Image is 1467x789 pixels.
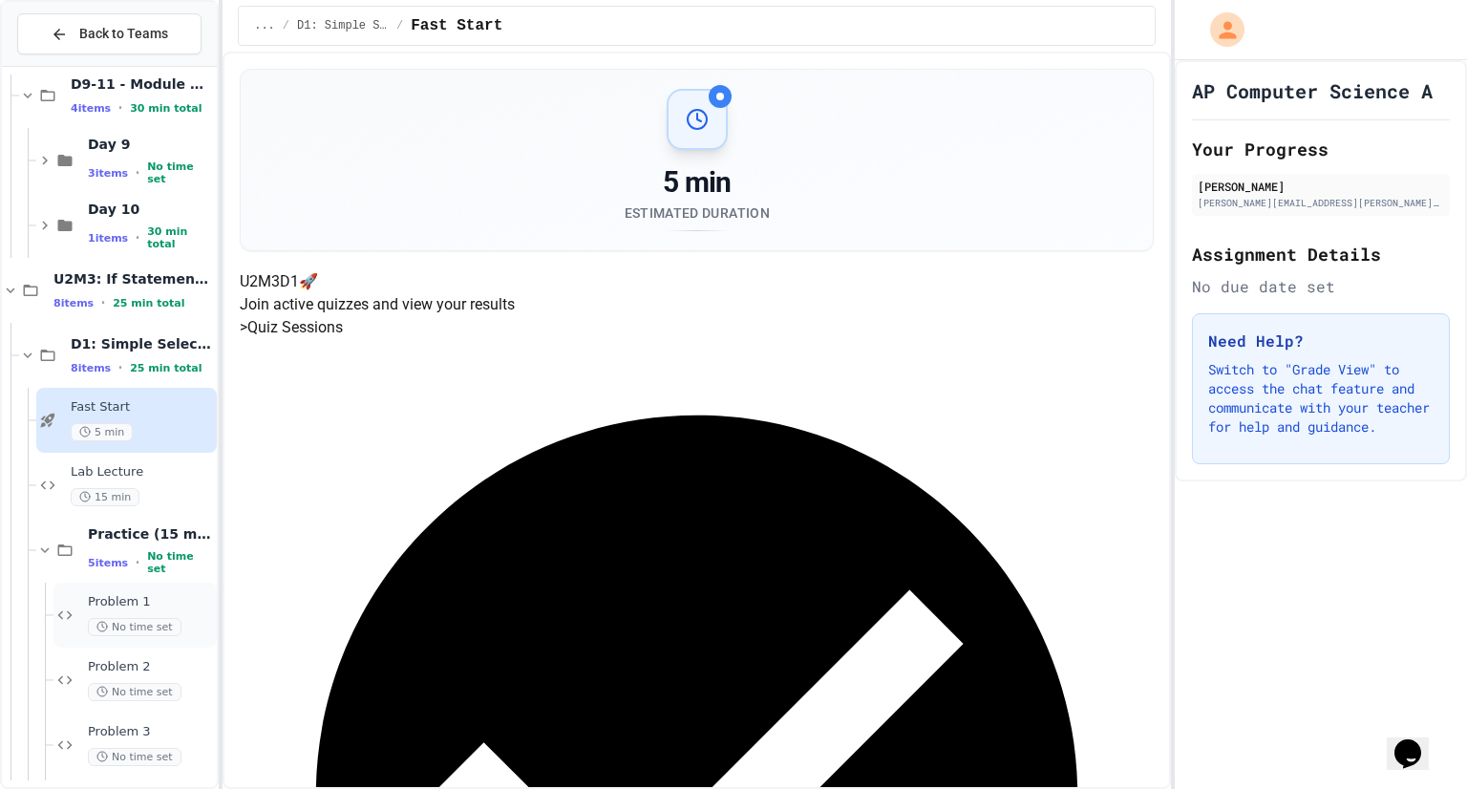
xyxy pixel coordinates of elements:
span: 15 min [71,488,139,506]
span: 3 items [88,167,128,180]
span: • [101,295,105,310]
span: 25 min total [130,362,202,374]
button: Back to Teams [17,13,202,54]
span: U2M3: If Statements & Control Flow [53,270,213,288]
span: 4 items [71,102,111,115]
h5: > Quiz Sessions [240,316,1154,339]
span: / [396,18,403,33]
span: • [118,360,122,375]
span: Practice (15 mins) [88,525,213,543]
div: Estimated Duration [625,203,770,223]
span: Lab Lecture [71,464,213,480]
span: 30 min total [147,225,213,250]
span: • [136,230,139,245]
div: [PERSON_NAME] [1198,178,1444,195]
h2: Assignment Details [1192,241,1450,267]
span: 5 items [88,557,128,569]
div: 5 min [625,165,770,200]
span: 8 items [53,297,94,309]
span: Fast Start [71,399,213,416]
span: Problem 1 [88,594,213,610]
span: No time set [88,683,181,701]
div: My Account [1190,8,1249,52]
span: D1: Simple Selection [71,335,213,352]
span: 30 min total [130,102,202,115]
span: • [136,165,139,181]
span: D9-11 - Module Wrap Up [71,75,213,93]
span: 25 min total [113,297,184,309]
span: Problem 3 [88,724,213,740]
div: [PERSON_NAME][EMAIL_ADDRESS][PERSON_NAME][DOMAIN_NAME] [1198,196,1444,210]
span: Problem 2 [88,659,213,675]
iframe: chat widget [1387,713,1448,770]
span: D1: Simple Selection [297,18,389,33]
span: 8 items [71,362,111,374]
span: / [283,18,289,33]
h1: AP Computer Science A [1192,77,1433,104]
span: • [136,555,139,570]
span: • [118,100,122,116]
span: Day 10 [88,201,213,218]
span: No time set [88,748,181,766]
div: No due date set [1192,275,1450,298]
span: Back to Teams [79,24,168,44]
span: No time set [88,618,181,636]
span: 5 min [71,423,133,441]
span: Day 9 [88,136,213,153]
span: No time set [147,550,213,575]
h4: U2M3D1 🚀 [240,270,1154,293]
p: Join active quizzes and view your results [240,293,1154,316]
p: Switch to "Grade View" to access the chat feature and communicate with your teacher for help and ... [1208,360,1434,437]
h3: Need Help? [1208,330,1434,352]
h2: Your Progress [1192,136,1450,162]
span: Fast Start [411,14,502,37]
span: No time set [147,160,213,185]
span: 1 items [88,232,128,245]
span: ... [254,18,275,33]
